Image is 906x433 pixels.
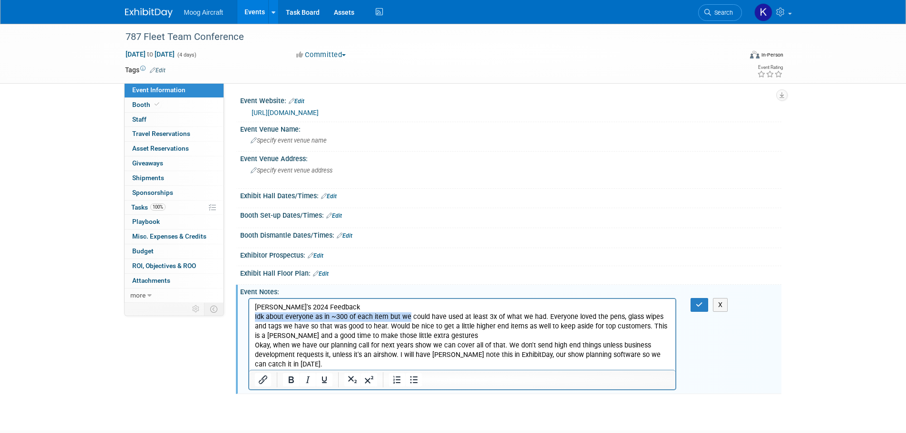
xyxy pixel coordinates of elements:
span: Search [711,9,733,16]
a: Edit [337,232,352,239]
div: Event Format [686,49,784,64]
span: Staff [132,115,146,123]
span: Budget [132,247,154,255]
a: Giveaways [125,156,224,171]
button: Underline [316,373,332,386]
span: Moog Aircraft [184,9,223,16]
a: more [125,289,224,303]
span: (4 days) [176,52,196,58]
a: Asset Reservations [125,142,224,156]
div: 787 Fleet Team Conference [122,29,728,46]
div: Event Venue Name: [240,122,781,134]
a: Edit [313,270,329,277]
span: Tasks [131,203,166,211]
a: ROI, Objectives & ROO [125,259,224,273]
td: Tags [125,65,166,75]
button: Subscript [344,373,360,386]
div: Exhibitor Prospectus: [240,248,781,260]
span: [DATE] [DATE] [125,50,175,58]
span: ROI, Objectives & ROO [132,262,196,269]
a: Attachments [125,274,224,288]
button: Numbered list [389,373,405,386]
span: Asset Reservations [132,144,189,152]
a: Edit [308,252,323,259]
span: Misc. Expenses & Credits [132,232,206,240]
a: Edit [326,212,342,219]
button: Italic [300,373,316,386]
a: Edit [321,193,337,200]
button: X [713,298,728,312]
i: Booth reservation complete [155,102,159,107]
span: Giveaways [132,159,163,167]
span: Booth [132,101,161,108]
a: Edit [289,98,304,105]
span: Playbook [132,218,160,225]
button: Committed [293,50,350,60]
td: Personalize Event Tab Strip [188,303,205,315]
div: Booth Dismantle Dates/Times: [240,228,781,241]
a: Misc. Expenses & Credits [125,230,224,244]
a: Event Information [125,83,224,97]
button: Bold [283,373,299,386]
button: Insert/edit link [255,373,271,386]
div: Event Website: [240,94,781,106]
div: Exhibit Hall Dates/Times: [240,189,781,201]
a: Playbook [125,215,224,229]
span: Shipments [132,174,164,182]
div: Event Notes: [240,285,781,297]
a: Tasks100% [125,201,224,215]
button: Bullet list [406,373,422,386]
a: Travel Reservations [125,127,224,141]
div: Event Rating [757,65,783,70]
span: Specify event venue address [251,167,332,174]
span: Travel Reservations [132,130,190,137]
a: Booth [125,98,224,112]
a: Shipments [125,171,224,185]
a: Sponsorships [125,186,224,200]
td: Toggle Event Tabs [204,303,224,315]
a: Budget [125,244,224,259]
a: Edit [150,67,166,74]
div: Booth Set-up Dates/Times: [240,208,781,221]
span: Sponsorships [132,189,173,196]
iframe: Rich Text Area [249,299,676,370]
span: 100% [150,203,166,211]
div: Event Venue Address: [240,152,781,164]
span: Attachments [132,277,170,284]
span: more [130,291,146,299]
span: to [146,50,155,58]
span: Event Information [132,86,185,94]
img: ExhibitDay [125,8,173,18]
div: Exhibit Hall Floor Plan: [240,266,781,279]
div: In-Person [761,51,783,58]
img: Format-Inperson.png [750,51,760,58]
button: Superscript [361,373,377,386]
a: [URL][DOMAIN_NAME] [252,109,319,116]
a: Staff [125,113,224,127]
span: Specify event venue name [251,137,327,144]
a: Search [698,4,742,21]
img: Kelsey Blackley [754,3,772,21]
